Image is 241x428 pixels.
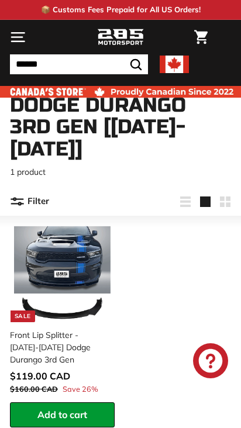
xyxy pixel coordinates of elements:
span: Add to cart [37,409,87,420]
a: Cart [188,20,214,54]
div: Sale [11,310,35,322]
button: Add to cart [10,402,115,427]
p: 📦 Customs Fees Prepaid for All US Orders! [41,4,201,16]
span: $160.00 CAD [10,384,58,394]
p: 1 product [10,166,231,178]
input: Search [10,54,148,74]
h1: Dodge Durango 3rd Gen [[DATE]-[DATE]] [10,95,231,160]
img: Logo_285_Motorsport_areodynamics_components [97,27,144,47]
inbox-online-store-chat: Shopify online store chat [190,343,232,381]
div: Front Lip Splitter - [DATE]-[DATE] Dodge Durango 3rd Gen [10,329,108,366]
button: Filter [10,188,49,216]
span: Save 26% [63,384,98,395]
span: $119.00 CAD [10,370,70,382]
a: Sale Front Lip Splitter - [DATE]-[DATE] Dodge Durango 3rd Gen Save 26% [10,222,115,402]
